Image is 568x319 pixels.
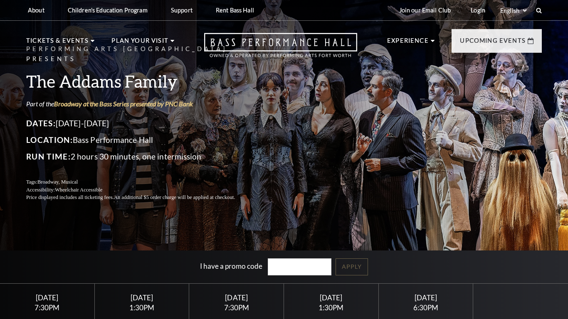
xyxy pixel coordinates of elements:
[10,293,84,302] div: [DATE]
[200,261,262,270] label: I have a promo code
[26,150,255,163] p: 2 hours 30 minutes, one intermission
[26,117,255,130] p: [DATE]-[DATE]
[26,118,56,128] span: Dates:
[387,36,429,51] p: Experience
[55,187,102,193] span: Wheelchair Accessible
[388,293,463,302] div: [DATE]
[26,186,255,194] p: Accessibility:
[26,99,255,108] p: Part of the
[294,293,368,302] div: [DATE]
[10,304,84,311] div: 7:30PM
[171,7,193,14] p: Support
[114,194,235,200] span: An additional $5 order charge will be applied at checkout.
[26,133,255,147] p: Bass Performance Hall
[26,71,255,92] h3: The Addams Family
[460,36,526,51] p: Upcoming Events
[68,7,148,14] p: Children's Education Program
[499,7,528,15] select: Select:
[388,304,463,311] div: 6:30PM
[104,304,179,311] div: 1:30PM
[28,7,44,14] p: About
[26,36,89,51] p: Tickets & Events
[294,304,368,311] div: 1:30PM
[216,7,254,14] p: Rent Bass Hall
[26,178,255,186] p: Tags:
[199,304,274,311] div: 7:30PM
[54,100,193,108] a: Broadway at the Bass Series presented by PNC Bank
[26,152,71,161] span: Run Time:
[26,135,73,145] span: Location:
[37,179,78,185] span: Broadway, Musical
[104,293,179,302] div: [DATE]
[111,36,168,51] p: Plan Your Visit
[26,194,255,201] p: Price displayed includes all ticketing fees.
[199,293,274,302] div: [DATE]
